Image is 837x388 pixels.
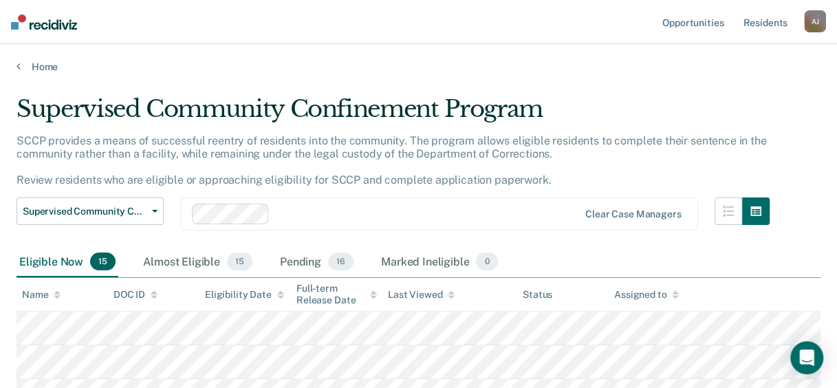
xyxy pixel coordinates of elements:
p: SCCP provides a means of successful reentry of residents into the community. The program allows e... [17,134,766,187]
div: Clear case managers [585,208,681,220]
div: Name [22,289,61,301]
div: Open Intercom Messenger [790,341,823,374]
div: Pending16 [277,247,356,277]
div: DOC ID [113,289,157,301]
div: Assigned to [614,289,679,301]
div: Full-term Release Date [296,283,377,306]
button: Supervised Community Confinement Program [17,197,164,225]
span: 15 [227,252,252,270]
span: Supervised Community Confinement Program [23,206,146,217]
img: Recidiviz [11,14,77,30]
div: Supervised Community Confinement Program [17,95,770,134]
div: Almost Eligible15 [140,247,255,277]
div: A J [804,10,826,32]
a: Home [17,61,820,73]
div: Last Viewed [388,289,455,301]
span: 16 [328,252,354,270]
div: Marked Ineligible0 [378,247,501,277]
div: Eligibility Date [205,289,284,301]
div: Status [523,289,552,301]
button: AJ [804,10,826,32]
span: 0 [476,252,497,270]
div: Eligible Now15 [17,247,118,277]
span: 15 [90,252,116,270]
